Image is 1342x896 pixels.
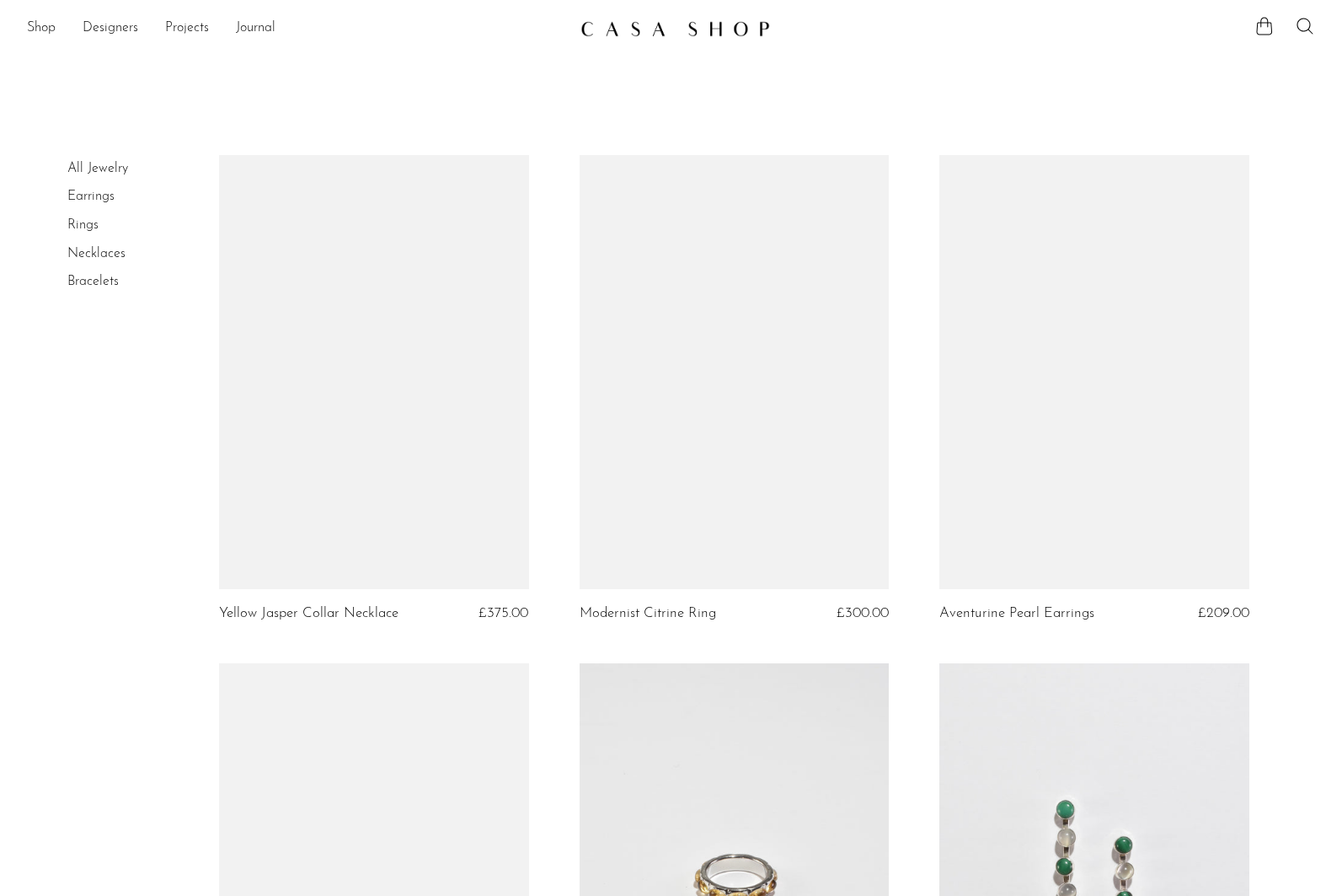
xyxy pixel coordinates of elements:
a: Necklaces [67,247,126,260]
a: Journal [236,18,275,40]
a: All Jewelry [67,162,128,175]
ul: NEW HEADER MENU [27,14,567,43]
a: Yellow Jasper Collar Necklace [219,606,398,621]
a: Shop [27,18,56,40]
nav: Desktop navigation [27,14,567,43]
span: £300.00 [837,606,889,620]
a: Earrings [67,190,115,203]
a: Projects [165,18,209,40]
a: Rings [67,218,99,232]
a: Bracelets [67,275,119,288]
span: £209.00 [1198,606,1249,620]
a: Designers [83,18,138,40]
a: Aventurine Pearl Earrings [939,606,1094,621]
a: Modernist Citrine Ring [580,606,716,621]
span: £375.00 [479,606,528,620]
